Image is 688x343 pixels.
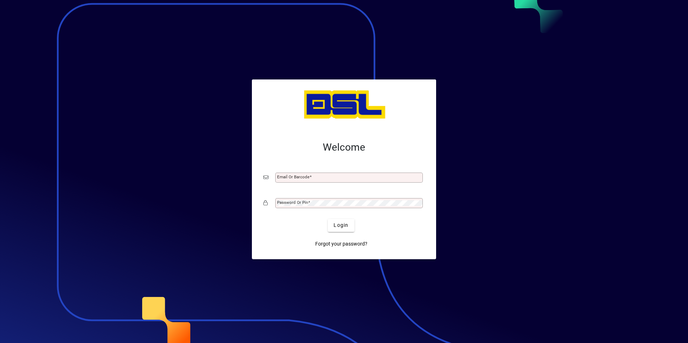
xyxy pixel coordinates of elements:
[315,240,367,248] span: Forgot your password?
[277,200,308,205] mat-label: Password or Pin
[263,141,425,154] h2: Welcome
[312,238,370,251] a: Forgot your password?
[277,174,309,179] mat-label: Email or Barcode
[334,221,348,229] span: Login
[328,219,354,232] button: Login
